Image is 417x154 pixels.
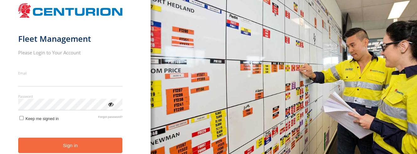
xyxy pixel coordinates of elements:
span: Keep me signed in [25,116,59,121]
input: Keep me signed in [19,116,24,120]
h1: Fleet Management [18,34,123,44]
div: ViewPassword [107,101,114,107]
h2: Please Login to Your Account [18,49,123,56]
label: Password [18,94,123,99]
label: Email [18,71,123,75]
a: Forgot password? [98,115,123,121]
button: Sign in [18,138,123,153]
img: Centurion Transport [18,3,123,19]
